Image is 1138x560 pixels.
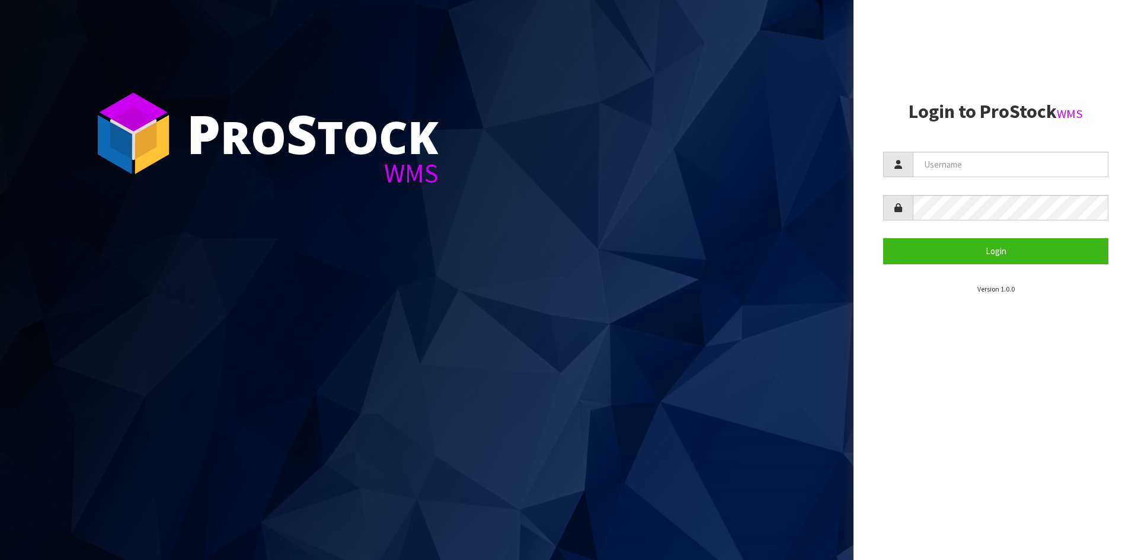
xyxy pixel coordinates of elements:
[187,97,220,169] span: P
[883,101,1108,122] h2: Login to ProStock
[1057,106,1083,121] small: WMS
[883,238,1108,264] button: Login
[286,97,317,169] span: S
[187,107,439,160] div: ro tock
[913,152,1108,177] input: Username
[977,284,1015,293] small: Version 1.0.0
[187,160,439,187] div: WMS
[89,89,178,178] img: ProStock Cube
